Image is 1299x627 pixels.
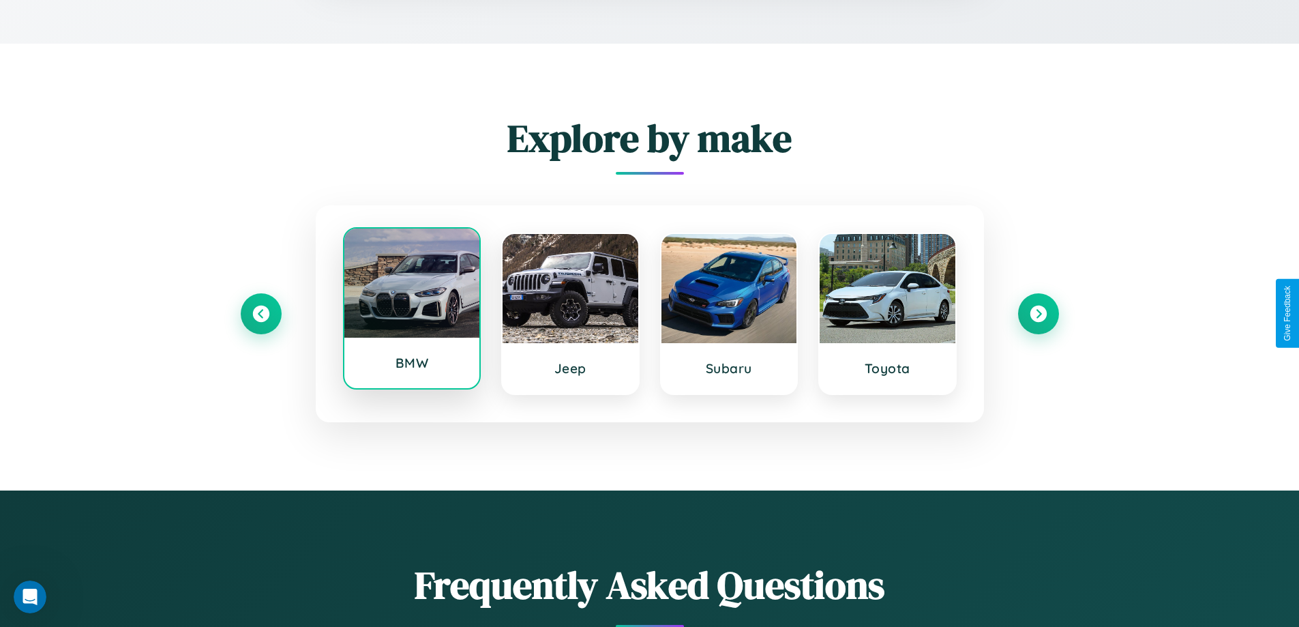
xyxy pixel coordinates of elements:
[358,355,466,371] h3: BMW
[1283,286,1292,341] div: Give Feedback
[241,559,1059,611] h2: Frequently Asked Questions
[14,581,46,613] iframe: Intercom live chat
[833,360,942,377] h3: Toyota
[516,360,625,377] h3: Jeep
[675,360,783,377] h3: Subaru
[241,112,1059,164] h2: Explore by make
